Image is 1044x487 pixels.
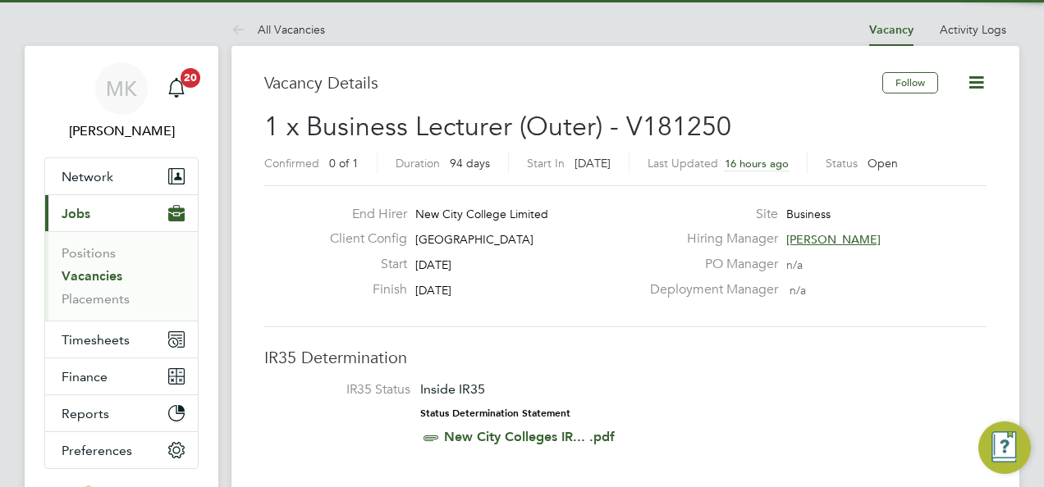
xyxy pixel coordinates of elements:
[62,206,90,221] span: Jobs
[44,121,199,141] span: Megan Knowles
[264,347,987,368] h3: IR35 Determination
[317,206,407,223] label: End Hirer
[317,256,407,273] label: Start
[264,72,882,93] h3: Vacancy Details
[45,395,198,431] button: Reports
[45,158,198,194] button: Network
[317,230,407,248] label: Client Config
[181,68,200,88] span: 20
[106,78,137,99] span: MK
[444,429,615,444] a: New City Colleges IR... .pdf
[450,156,490,171] span: 94 days
[45,231,198,321] div: Jobs
[396,156,440,171] label: Duration
[869,23,913,37] a: Vacancy
[640,206,778,223] label: Site
[45,321,198,357] button: Timesheets
[978,421,1031,474] button: Engage Resource Center
[62,369,108,385] span: Finance
[62,332,130,348] span: Timesheets
[575,156,611,171] span: [DATE]
[725,157,789,171] span: 16 hours ago
[826,156,858,171] label: Status
[45,432,198,468] button: Preferences
[786,232,881,247] span: [PERSON_NAME]
[62,169,113,184] span: Network
[62,268,122,284] a: Vacancies
[640,281,778,298] label: Deployment Manager
[420,407,570,419] strong: Status Determination Statement
[786,257,803,272] span: n/a
[62,245,116,261] a: Positions
[317,281,407,298] label: Finish
[415,257,451,272] span: [DATE]
[790,283,806,298] span: n/a
[160,62,193,115] a: 20
[45,358,198,394] button: Finance
[415,232,533,247] span: [GEOGRAPHIC_DATA]
[648,156,718,171] label: Last Updated
[868,156,898,171] span: Open
[281,381,410,398] label: IR35 Status
[420,381,485,397] span: Inside IR35
[62,406,109,421] span: Reports
[882,72,938,93] button: Follow
[45,195,198,231] button: Jobs
[264,111,731,143] span: 1 x Business Lecturer (Outer) - V181250
[264,156,319,171] label: Confirmed
[415,283,451,298] span: [DATE]
[62,291,130,307] a: Placements
[786,207,831,221] span: Business
[62,443,132,458] span: Preferences
[329,156,359,171] span: 0 of 1
[44,62,199,141] a: MK[PERSON_NAME]
[231,22,325,37] a: All Vacancies
[640,256,778,273] label: PO Manager
[527,156,565,171] label: Start In
[940,22,1006,37] a: Activity Logs
[415,207,548,221] span: New City College Limited
[640,230,778,248] label: Hiring Manager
